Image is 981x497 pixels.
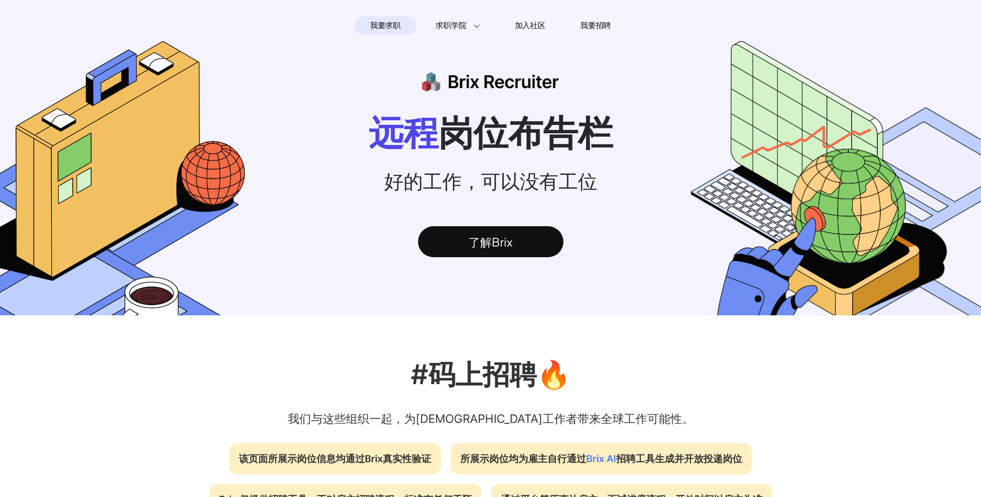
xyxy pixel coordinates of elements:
span: 我要招聘 [580,20,611,31]
span: 求职学院 [436,20,466,31]
span: Brix AI [586,453,616,465]
div: 了解Brix [418,226,563,257]
div: 所展示岗位均为雇主自行通过 招聘工具生成并开放投递岗位 [451,443,752,474]
span: 我要求职 [370,18,401,33]
span: 加入社区 [515,18,545,33]
div: 该页面所展示岗位信息均通过Brix真实性验证 [229,443,441,474]
span: 远程 [369,111,438,154]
